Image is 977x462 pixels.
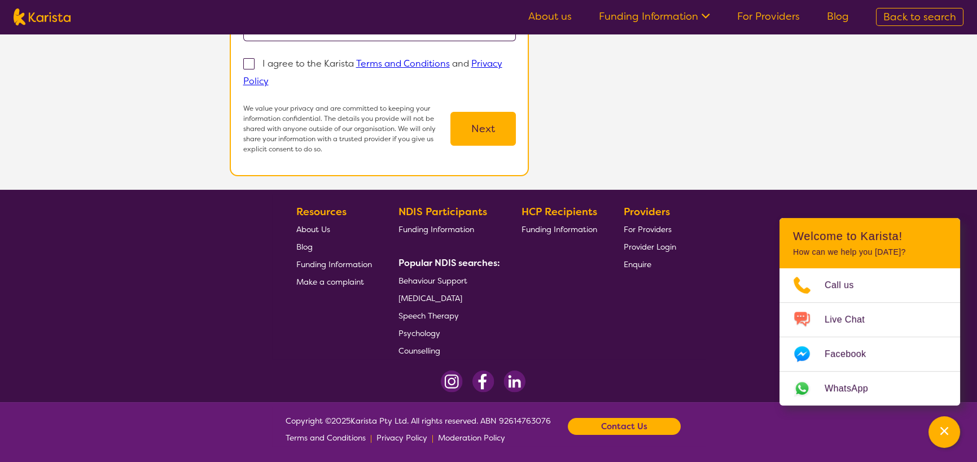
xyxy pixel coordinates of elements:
[528,10,572,23] a: About us
[398,257,500,269] b: Popular NDIS searches:
[825,277,868,294] span: Call us
[883,10,956,24] span: Back to search
[825,311,878,328] span: Live Chat
[286,429,366,446] a: Terms and Conditions
[286,412,551,446] span: Copyright © 2025 Karista Pty Ltd. All rights reserved. ABN 92614763076
[522,224,597,234] span: Funding Information
[296,220,372,238] a: About Us
[398,293,462,303] span: [MEDICAL_DATA]
[450,112,516,146] button: Next
[296,238,372,255] a: Blog
[398,307,496,324] a: Speech Therapy
[624,224,672,234] span: For Providers
[438,433,505,443] span: Moderation Policy
[522,220,597,238] a: Funding Information
[601,418,647,435] b: Contact Us
[370,429,372,446] p: |
[243,58,502,87] p: I agree to the Karista and
[296,224,330,234] span: About Us
[624,259,651,269] span: Enquire
[398,272,496,289] a: Behaviour Support
[737,10,800,23] a: For Providers
[928,416,960,448] button: Channel Menu
[398,324,496,342] a: Psychology
[522,205,597,219] b: HCP Recipients
[599,10,710,23] a: Funding Information
[793,229,947,243] h2: Welcome to Karista!
[398,289,496,307] a: [MEDICAL_DATA]
[243,103,451,154] p: We value your privacy and are committed to keeping your information confidential. The details you...
[286,433,366,443] span: Terms and Conditions
[472,371,494,393] img: Facebook
[296,259,372,269] span: Funding Information
[356,58,450,69] a: Terms and Conditions
[14,8,71,25] img: Karista logo
[624,242,676,252] span: Provider Login
[398,328,440,338] span: Psychology
[827,10,849,23] a: Blog
[825,380,882,397] span: WhatsApp
[243,58,502,87] a: Privacy Policy
[376,433,427,443] span: Privacy Policy
[296,242,313,252] span: Blog
[398,342,496,359] a: Counselling
[779,268,960,406] ul: Choose channel
[876,8,963,26] a: Back to search
[398,276,467,286] span: Behaviour Support
[825,346,879,363] span: Facebook
[296,277,364,287] span: Make a complaint
[793,247,947,257] p: How can we help you [DATE]?
[296,205,347,219] b: Resources
[624,255,676,273] a: Enquire
[296,255,372,273] a: Funding Information
[398,220,496,238] a: Funding Information
[398,205,487,219] b: NDIS Participants
[624,220,676,238] a: For Providers
[624,238,676,255] a: Provider Login
[779,372,960,406] a: Web link opens in a new tab.
[779,218,960,406] div: Channel Menu
[398,224,474,234] span: Funding Information
[398,311,459,321] span: Speech Therapy
[296,273,372,290] a: Make a complaint
[624,205,670,219] b: Providers
[441,371,463,393] img: Instagram
[432,429,433,446] p: |
[503,371,525,393] img: LinkedIn
[376,429,427,446] a: Privacy Policy
[438,429,505,446] a: Moderation Policy
[398,346,440,356] span: Counselling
